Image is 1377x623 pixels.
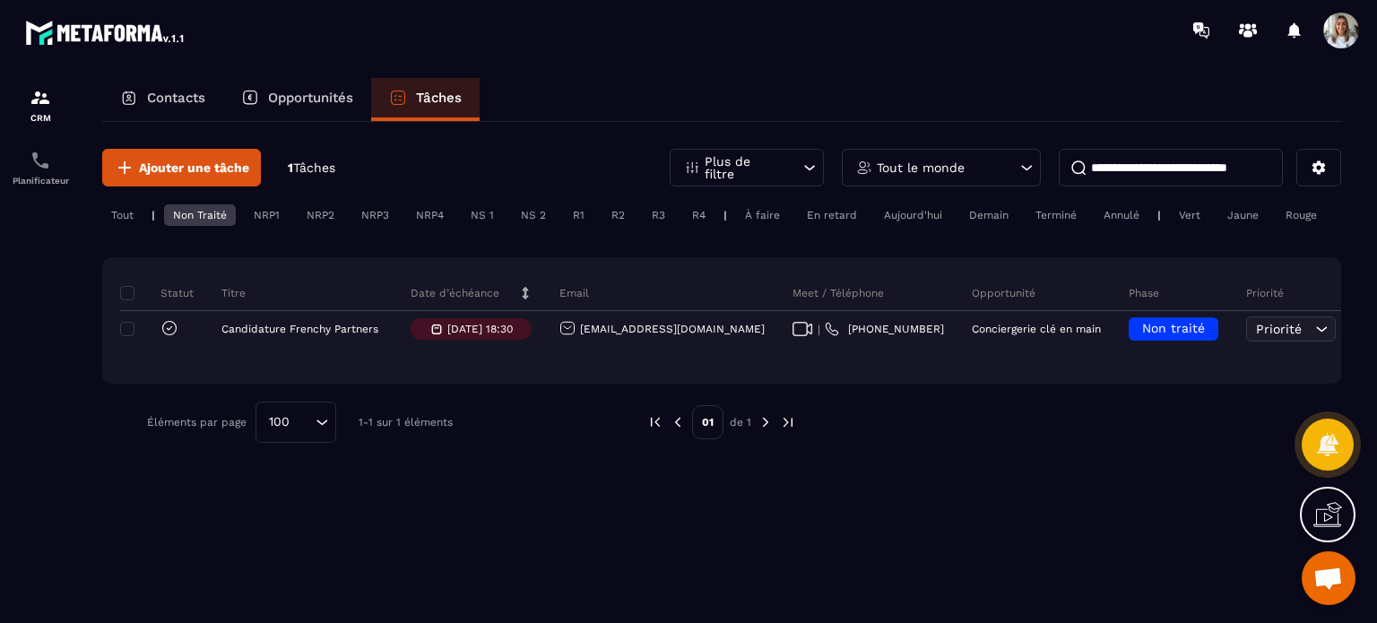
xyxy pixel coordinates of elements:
input: Search for option [296,412,311,432]
p: Opportunité [972,286,1035,300]
p: de 1 [730,415,751,429]
span: 100 [263,412,296,432]
p: Plus de filtre [705,155,784,180]
div: Search for option [255,402,336,443]
div: NS 2 [512,204,555,226]
div: Vert [1170,204,1209,226]
p: Date d’échéance [411,286,499,300]
span: Non traité [1142,321,1205,335]
div: NRP2 [298,204,343,226]
a: formationformationCRM [4,74,76,136]
p: Éléments par page [147,416,247,428]
span: Priorité [1256,322,1302,336]
div: Demain [960,204,1018,226]
span: Ajouter une tâche [139,159,249,177]
p: 1 [288,160,335,177]
a: schedulerschedulerPlanificateur [4,136,76,199]
a: [PHONE_NUMBER] [825,322,944,336]
div: R3 [643,204,674,226]
p: Conciergerie clé en main [972,323,1101,335]
div: Tout [102,204,143,226]
div: R1 [564,204,593,226]
p: Contacts [147,90,205,106]
img: scheduler [30,150,51,171]
div: Terminé [1026,204,1086,226]
p: CRM [4,113,76,123]
span: Tâches [293,160,335,175]
a: Contacts [102,78,223,121]
div: R4 [683,204,714,226]
p: | [723,209,727,221]
p: Meet / Téléphone [792,286,884,300]
p: | [1157,209,1161,221]
p: Priorité [1246,286,1284,300]
div: Non Traité [164,204,236,226]
div: Rouge [1277,204,1326,226]
div: En retard [798,204,866,226]
img: formation [30,87,51,108]
p: 01 [692,405,723,439]
p: Email [559,286,589,300]
p: Tout le monde [877,161,965,174]
p: Opportunités [268,90,353,106]
div: Jaune [1218,204,1268,226]
a: Tâches [371,78,480,121]
div: À faire [736,204,789,226]
img: next [780,414,796,430]
div: Annulé [1095,204,1148,226]
button: Ajouter une tâche [102,149,261,186]
p: Planificateur [4,176,76,186]
p: [DATE] 18:30 [447,323,513,335]
img: prev [647,414,663,430]
img: next [758,414,774,430]
p: | [152,209,155,221]
p: Statut [125,286,194,300]
div: Ouvrir le chat [1302,551,1355,605]
div: NRP3 [352,204,398,226]
p: Phase [1129,286,1159,300]
div: NRP1 [245,204,289,226]
p: Titre [221,286,246,300]
p: Tâches [416,90,462,106]
div: NS 1 [462,204,503,226]
div: R2 [602,204,634,226]
img: logo [25,16,186,48]
img: prev [670,414,686,430]
p: 1-1 sur 1 éléments [359,416,453,428]
span: | [818,323,820,336]
div: NRP4 [407,204,453,226]
p: Candidature Frenchy Partners [221,323,378,335]
div: Aujourd'hui [875,204,951,226]
a: Opportunités [223,78,371,121]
